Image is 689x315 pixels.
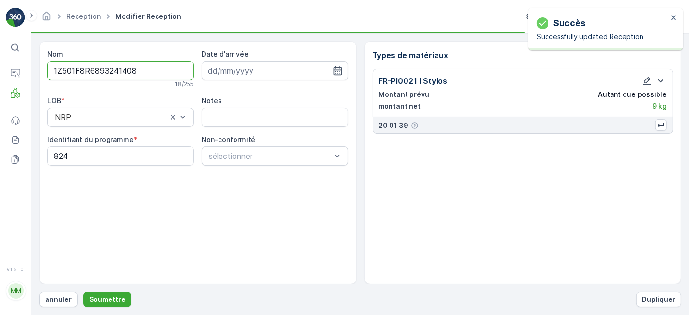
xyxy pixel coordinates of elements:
[45,295,72,304] p: annuler
[66,12,101,20] a: Reception
[47,50,63,58] label: Nom
[202,135,255,143] label: Non-conformité
[379,101,421,111] p: montant net
[537,32,668,42] p: Successfully updated Reception
[411,122,419,129] div: Aide Icône d'info-bulle
[47,135,134,143] label: Identifiant du programme
[553,16,585,30] p: Succès
[202,50,249,58] label: Date d'arrivée
[202,61,348,80] input: dd/mm/yyyy
[6,274,25,307] button: MM
[379,121,409,130] p: 20 01 39
[113,12,183,21] span: Modifier Reception
[379,90,430,99] p: Montant prévu
[39,292,78,307] button: annuler
[89,295,125,304] p: Soumettre
[652,101,667,111] p: 9 kg
[6,267,25,272] span: v 1.51.0
[83,292,131,307] button: Soumettre
[671,14,677,23] button: close
[598,90,667,99] p: Autant que possible
[47,96,61,105] label: LOB
[373,49,673,61] p: Types de matériaux
[8,283,24,299] div: MM
[209,150,331,162] p: sélectionner
[41,15,52,23] a: Page d'accueil
[175,80,194,88] p: 18 / 255
[642,295,675,304] p: Dupliquer
[379,75,448,87] p: FR-PI0021 I Stylos
[6,8,25,27] img: logo
[202,96,222,105] label: Notes
[636,292,681,307] button: Dupliquer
